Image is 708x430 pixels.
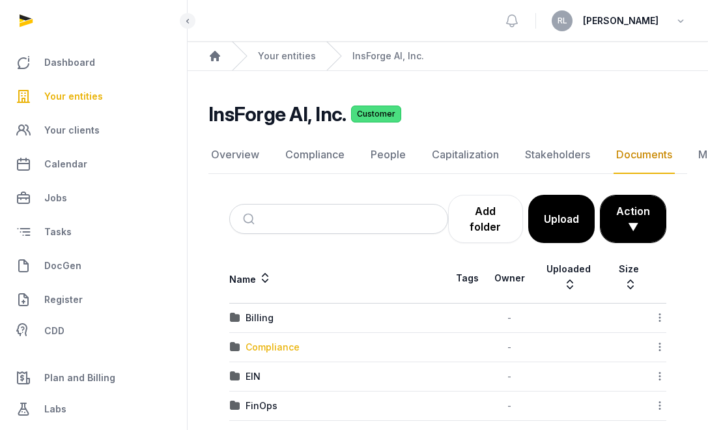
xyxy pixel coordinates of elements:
a: Documents [614,136,675,174]
span: Your clients [44,122,100,138]
td: - [487,304,533,333]
button: Submit [235,205,266,233]
a: Your clients [10,115,177,146]
th: Tags [448,253,487,304]
a: Dashboard [10,47,177,78]
nav: Breadcrumb [188,42,708,71]
a: Your entities [258,50,316,63]
span: RL [558,17,567,25]
span: Jobs [44,190,67,206]
button: Action ▼ [601,195,666,242]
img: folder.svg [230,313,240,323]
th: Name [229,253,448,304]
span: Register [44,292,83,308]
a: Labs [10,394,177,425]
a: People [368,136,408,174]
div: Billing [246,311,274,324]
span: Dashboard [44,55,95,70]
span: Your entities [44,89,103,104]
span: Calendar [44,156,87,172]
a: Jobs [10,182,177,214]
img: folder.svg [230,342,240,352]
a: Stakeholders [522,136,593,174]
a: Capitalization [429,136,502,174]
a: CDD [10,318,177,344]
span: CDD [44,323,64,339]
th: Owner [487,253,533,304]
a: DocGen [10,250,177,281]
span: Tasks [44,224,72,240]
span: Plan and Billing [44,370,115,386]
a: Compliance [283,136,347,174]
td: - [487,392,533,421]
img: folder.svg [230,371,240,382]
h2: InsForge AI, Inc. [208,102,346,126]
nav: Tabs [208,136,687,174]
span: [PERSON_NAME] [583,13,658,29]
a: InsForge AI, Inc. [352,50,424,63]
img: folder.svg [230,401,240,411]
button: RL [552,10,573,31]
a: Plan and Billing [10,362,177,394]
a: Calendar [10,149,177,180]
th: Size [605,253,653,304]
span: Labs [44,401,66,417]
a: Add folder [448,195,524,243]
a: Register [10,284,177,315]
th: Uploaded [533,253,605,304]
a: Overview [208,136,262,174]
td: - [487,333,533,362]
a: Your entities [10,81,177,112]
a: Tasks [10,216,177,248]
button: Upload [528,195,595,243]
span: Customer [351,106,401,122]
td: - [487,362,533,392]
div: Compliance [246,341,300,354]
span: DocGen [44,258,81,274]
div: EIN [246,370,261,383]
div: FinOps [246,399,277,412]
